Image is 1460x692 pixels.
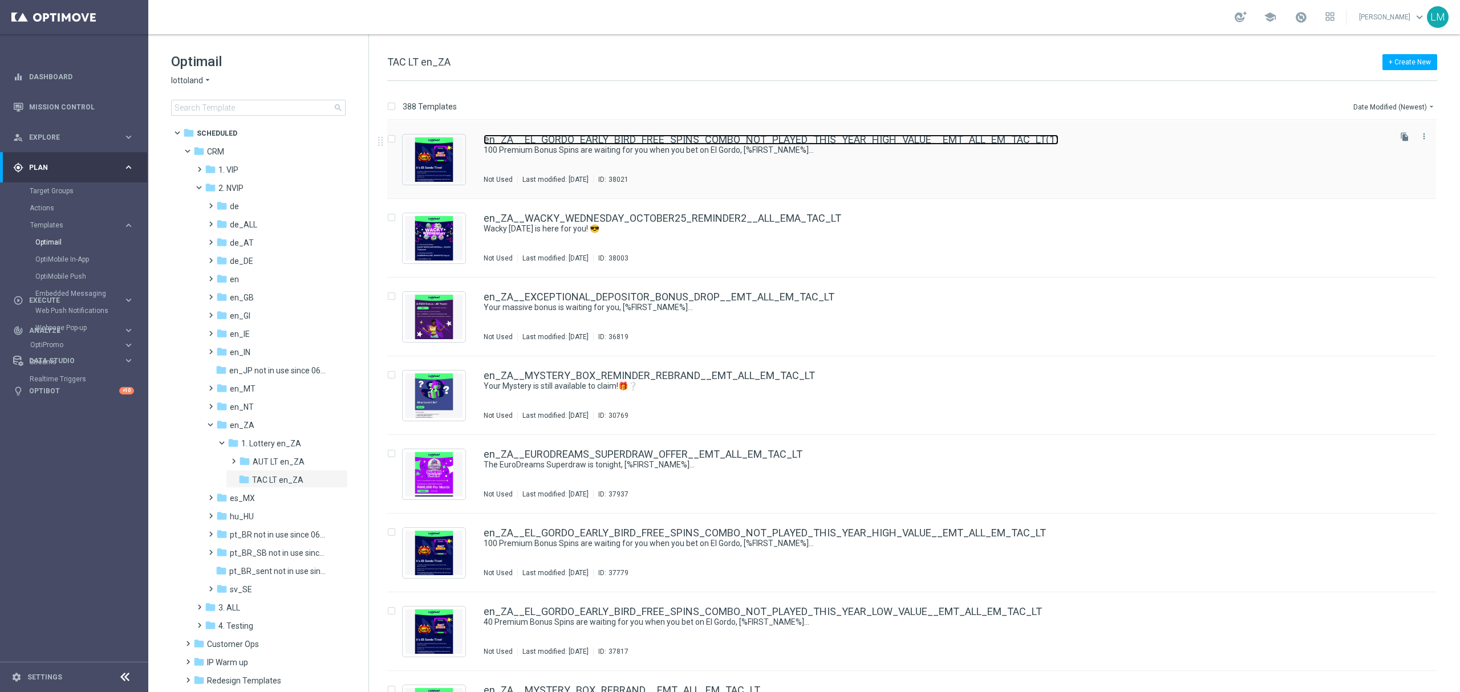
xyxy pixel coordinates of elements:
div: ID: [593,490,628,499]
div: Not Used [484,175,513,184]
span: lottoland [171,75,203,86]
a: en_ZA__EL_GORDO_EARLY_BIRD_FREE_SPINS_COMBO_NOT_PLAYED_THIS_YEAR_LOW_VALUE__EMT_ALL_EM_TAC_LT [484,606,1042,617]
span: pt_BR not in use since 06/2025 [230,530,328,540]
div: Press SPACE to select this row. [376,514,1458,592]
img: 37937.jpeg [405,452,463,496]
a: Optimail [35,238,119,247]
a: en_ZA__MYSTERY_BOX_REMINDER_REBRAND__EMT_ALL_EM_TAC_LT [484,371,815,381]
span: TAC LT en_ZA [252,475,303,485]
div: 30769 [609,411,628,420]
i: folder [216,547,228,558]
i: play_circle_outline [13,295,23,306]
span: TAC LT en_ZA [387,56,451,68]
i: equalizer [13,72,23,82]
div: Last modified: [DATE] [518,568,593,577]
div: Press SPACE to select this row. [376,199,1458,278]
div: Not Used [484,332,513,341]
a: en_ZA__EURODREAMS_SUPERDRAW_OFFER__EMT_ALL_EM_TAC_LT [484,449,802,459]
i: keyboard_arrow_right [123,132,134,143]
span: 1. Lottery en_ZA [241,438,301,449]
i: folder [193,145,205,157]
h1: Optimail [171,52,346,71]
div: Your massive bonus is waiting for you, [%FIRST_NAME%]... [484,302,1388,313]
span: de_ALL [230,219,257,230]
span: Explore [29,134,123,141]
a: Wacky [DATE] is here for you! 😎 [484,223,1362,234]
span: de [230,201,239,211]
a: Mission Control [29,92,134,122]
div: Templates [30,222,123,229]
div: 37779 [609,568,628,577]
i: track_changes [13,325,23,336]
i: person_search [13,132,23,143]
i: folder [205,164,216,175]
img: 38021.jpeg [405,137,463,182]
div: Not Used [484,568,513,577]
div: ID: [593,568,628,577]
span: en [230,274,239,284]
button: person_search Explore keyboard_arrow_right [13,133,135,142]
a: [PERSON_NAME]keyboard_arrow_down [1358,9,1427,26]
i: folder [205,601,216,613]
div: LM [1427,6,1449,28]
i: folder [216,510,228,522]
span: en_IN [230,347,250,357]
button: equalizer Dashboard [13,72,135,82]
div: Last modified: [DATE] [518,490,593,499]
div: Last modified: [DATE] [518,175,593,184]
div: OptiMobile Push [35,268,147,285]
span: 1. VIP [218,165,238,175]
i: folder [216,364,227,376]
a: en_ZA__WACKY_WEDNESDAY_OCTOBER25_REMINDER2__ALL_EMA_TAC_LT [484,213,841,223]
i: lightbulb [13,386,23,396]
i: folder [216,583,228,595]
i: settings [11,672,22,682]
a: OptiMobile In-App [35,255,119,264]
button: lightbulb Optibot +10 [13,386,135,396]
span: 2. NVIP [218,183,244,193]
div: Your Mystery is still available to claim!🎁❔ [484,381,1388,392]
div: 100 Premium Bonus Spins are waiting for you when you bet on El Gordo, [%FIRST_NAME%]... [484,145,1388,156]
span: en_NT [230,402,254,412]
span: en_IE [230,329,250,339]
div: ID: [593,175,628,184]
i: folder [216,200,228,211]
img: 30769.jpeg [405,373,463,418]
div: ID: [593,254,628,263]
div: ID: [593,332,628,341]
i: folder [216,328,228,339]
i: folder [205,620,216,631]
span: sv_SE [230,584,252,595]
button: file_copy [1397,129,1412,144]
div: Last modified: [DATE] [518,647,593,656]
div: +10 [119,387,134,394]
span: school [1264,11,1276,23]
i: gps_fixed [13,162,23,173]
div: Templates keyboard_arrow_right [30,221,135,230]
button: gps_fixed Plan keyboard_arrow_right [13,163,135,172]
div: 100 Premium Bonus Spins are waiting for you when you bet on El Gordo, [%FIRST_NAME%]... [484,538,1388,549]
a: Optibot [29,376,119,406]
div: Not Used [484,411,513,420]
div: Optimail [35,234,147,251]
button: play_circle_outline Execute keyboard_arrow_right [13,296,135,305]
span: search [334,103,343,112]
i: keyboard_arrow_right [123,325,134,336]
span: 3. ALL [218,603,240,613]
i: more_vert [1420,132,1429,141]
div: Actions [30,200,147,217]
i: folder [216,419,228,430]
div: ID: [593,411,628,420]
a: en_ZA__EL_GORDO_EARLY_BIRD_FREE_SPINS_COMBO_NOT_PLAYED_THIS_YEAR_HIGH_VALUE__EMT_ALL_EM_TAC_LT(1) [484,135,1058,145]
a: Settings [27,674,62,681]
i: arrow_drop_down [203,75,212,86]
span: de_DE [230,256,253,266]
i: folder [216,528,228,540]
span: Data Studio [29,357,123,364]
img: 36819.jpeg [405,295,463,339]
span: IP Warm up [207,657,248,667]
i: folder [239,455,250,467]
i: folder [216,255,228,266]
span: AUT LT en_ZA [253,457,305,467]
